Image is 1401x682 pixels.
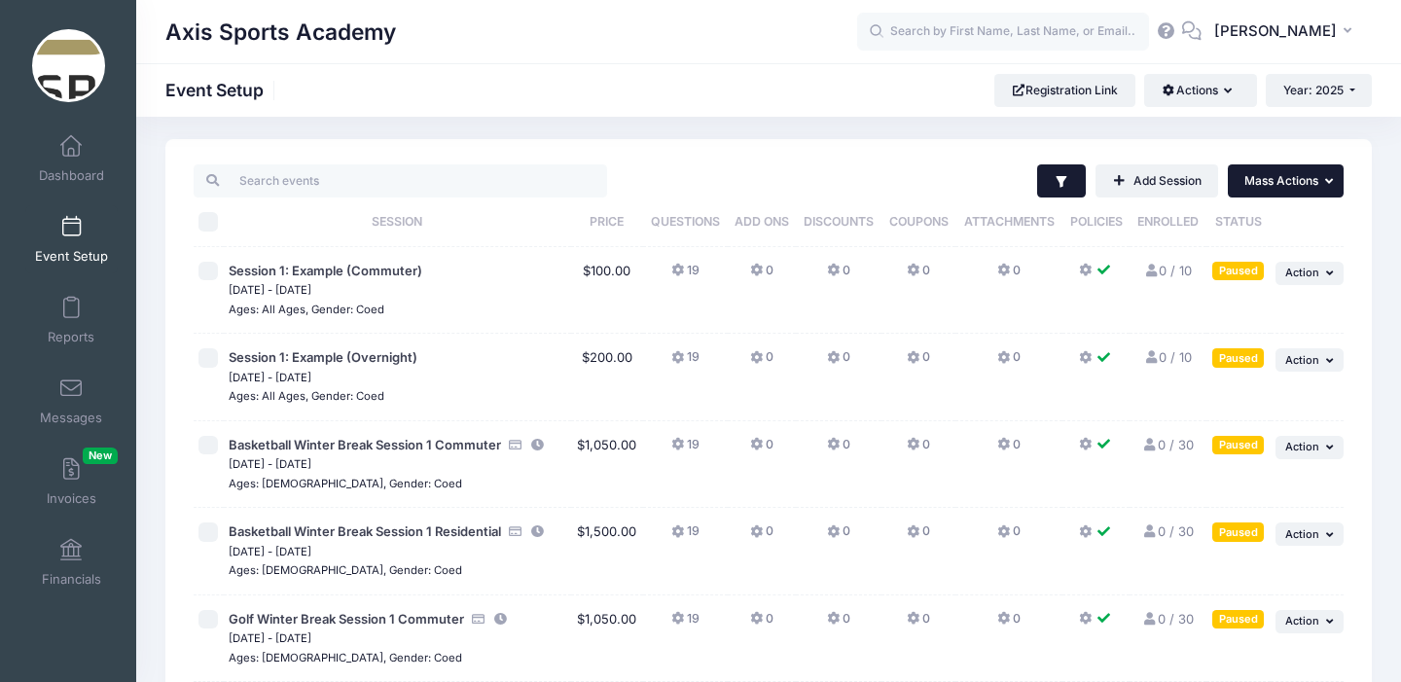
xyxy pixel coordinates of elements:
button: 0 [997,348,1021,377]
th: Policies [1062,197,1130,247]
a: 0 / 10 [1143,263,1192,278]
span: Add Ons [735,214,789,229]
button: Mass Actions [1228,164,1344,197]
button: 0 [750,262,773,290]
input: Search events [194,164,607,197]
span: Discounts [804,214,874,229]
div: Paused [1212,436,1264,454]
td: $100.00 [571,247,643,335]
div: Paused [1212,348,1264,367]
div: Paused [1212,610,1264,628]
button: 19 [671,522,700,551]
button: 0 [827,610,850,638]
span: Reports [48,329,94,345]
span: Mass Actions [1244,173,1318,188]
td: $200.00 [571,334,643,421]
span: Action [1285,266,1319,279]
span: [PERSON_NAME] [1214,20,1337,42]
span: Policies [1070,214,1123,229]
span: Action [1285,614,1319,628]
span: Session 1: Example (Commuter) [229,263,422,278]
button: 0 [750,436,773,464]
button: 0 [827,522,850,551]
a: 0 / 30 [1142,523,1194,539]
i: Accepting Credit Card Payments [471,613,486,626]
button: Year: 2025 [1266,74,1372,107]
small: Ages: [DEMOGRAPHIC_DATA], Gender: Coed [229,563,462,577]
i: Accepting Credit Card Payments [508,439,523,451]
th: Coupons [881,197,955,247]
a: Reports [25,286,118,354]
button: Actions [1144,74,1256,107]
a: Registration Link [994,74,1135,107]
span: Messages [40,410,102,426]
span: Invoices [47,490,96,507]
i: This session is currently scheduled to pause registration at 12:00 PM America/Denver on 12/20/2025. [529,525,545,538]
a: Financials [25,528,118,596]
button: 0 [750,522,773,551]
button: 0 [907,348,930,377]
button: 0 [827,436,850,464]
span: Financials [42,571,101,588]
th: Status [1206,197,1271,247]
div: Paused [1212,262,1264,280]
div: Paused [1212,522,1264,541]
span: Action [1285,527,1319,541]
span: Year: 2025 [1283,83,1344,97]
a: Add Session [1096,164,1218,197]
span: Coupons [889,214,949,229]
a: InvoicesNew [25,448,118,516]
button: Action [1275,436,1344,459]
th: Add Ons [728,197,796,247]
small: [DATE] - [DATE] [229,283,311,297]
a: 0 / 30 [1142,437,1194,452]
i: This session is currently scheduled to pause registration at 12:00 PM America/Denver on 12/20/2025. [529,439,545,451]
button: 0 [997,436,1021,464]
h1: Event Setup [165,80,280,100]
span: Golf Winter Break Session 1 Commuter [229,611,464,627]
button: Action [1275,522,1344,546]
a: Messages [25,367,118,435]
th: Discounts [796,197,881,247]
span: Attachments [964,214,1055,229]
button: 0 [907,610,930,638]
a: Dashboard [25,125,118,193]
span: Basketball Winter Break Session 1 Commuter [229,437,501,452]
small: [DATE] - [DATE] [229,371,311,384]
small: Ages: [DEMOGRAPHIC_DATA], Gender: Coed [229,477,462,490]
td: $1,050.00 [571,421,643,509]
span: Dashboard [39,167,104,184]
button: 0 [907,262,930,290]
h1: Axis Sports Academy [165,10,396,54]
small: [DATE] - [DATE] [229,631,311,645]
span: Session 1: Example (Overnight) [229,349,417,365]
button: 0 [997,522,1021,551]
td: $1,500.00 [571,508,643,595]
button: 0 [750,610,773,638]
button: 19 [671,348,700,377]
span: Basketball Winter Break Session 1 Residential [229,523,501,539]
small: Ages: [DEMOGRAPHIC_DATA], Gender: Coed [229,651,462,664]
button: 0 [907,436,930,464]
img: Axis Sports Academy [32,29,105,102]
a: Event Setup [25,205,118,273]
span: New [83,448,118,464]
button: 0 [827,262,850,290]
button: Action [1275,348,1344,372]
input: Search by First Name, Last Name, or Email... [857,13,1149,52]
small: [DATE] - [DATE] [229,457,311,471]
button: Action [1275,262,1344,285]
small: [DATE] - [DATE] [229,545,311,558]
th: Questions [643,197,728,247]
small: Ages: All Ages, Gender: Coed [229,389,384,403]
a: 0 / 30 [1142,611,1194,627]
th: Attachments [955,197,1062,247]
th: Price [571,197,643,247]
button: Action [1275,610,1344,633]
button: [PERSON_NAME] [1202,10,1372,54]
span: Event Setup [35,248,108,265]
button: 0 [750,348,773,377]
th: Enrolled [1130,197,1206,247]
button: 0 [907,522,930,551]
span: Action [1285,353,1319,367]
